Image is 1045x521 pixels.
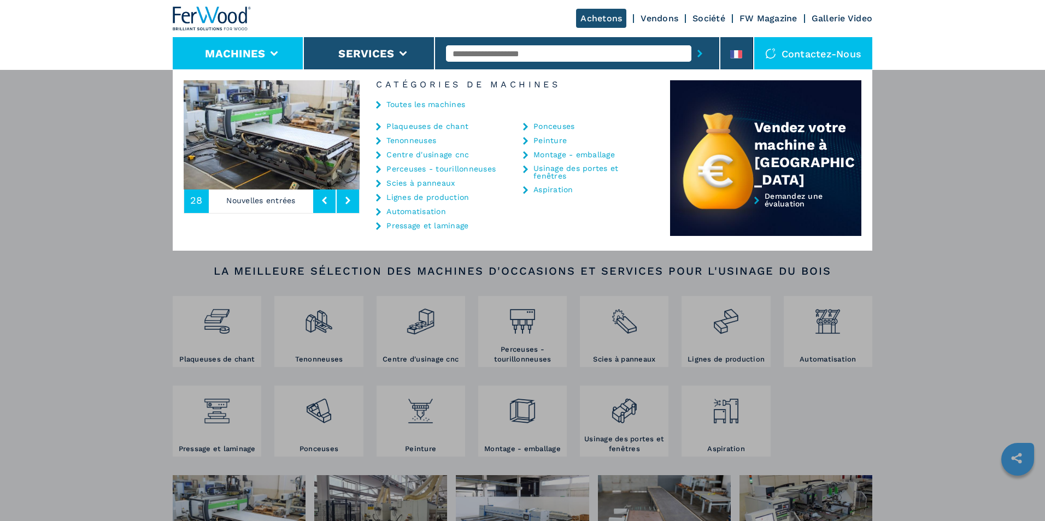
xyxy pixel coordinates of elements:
img: Contactez-nous [765,48,776,59]
a: Ponceuses [533,122,574,130]
div: Vendez votre machine à [GEOGRAPHIC_DATA] [754,119,861,188]
a: Demandez une évaluation [670,192,861,236]
a: Pressage et laminage [386,222,468,229]
a: Usinage des portes et fenêtres [533,164,643,180]
a: Vendons [641,13,678,23]
a: Centre d'usinage cnc [386,151,469,158]
a: Gallerie Video [812,13,873,23]
a: Montage - emballage [533,151,615,158]
a: Tenonneuses [386,137,436,144]
div: Contactez-nous [754,37,873,70]
a: Plaqueuses de chant [386,122,468,130]
h6: Catégories de machines [360,80,670,89]
a: Toutes les machines [386,100,465,108]
a: Peinture [533,137,567,144]
a: Achetons [576,9,626,28]
button: submit-button [691,41,708,66]
button: Services [338,47,394,60]
a: Aspiration [533,186,573,193]
p: Nouvelles entrées [209,188,314,213]
a: Scies à panneaux [386,179,455,187]
img: Ferwood [173,7,251,31]
img: image [360,80,536,190]
a: Perceuses - tourillonneuses [386,165,496,173]
a: FW Magazine [739,13,797,23]
img: image [184,80,360,190]
button: Machines [205,47,265,60]
a: Société [692,13,725,23]
span: 28 [190,196,203,205]
a: Lignes de production [386,193,469,201]
a: Automatisation [386,208,446,215]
